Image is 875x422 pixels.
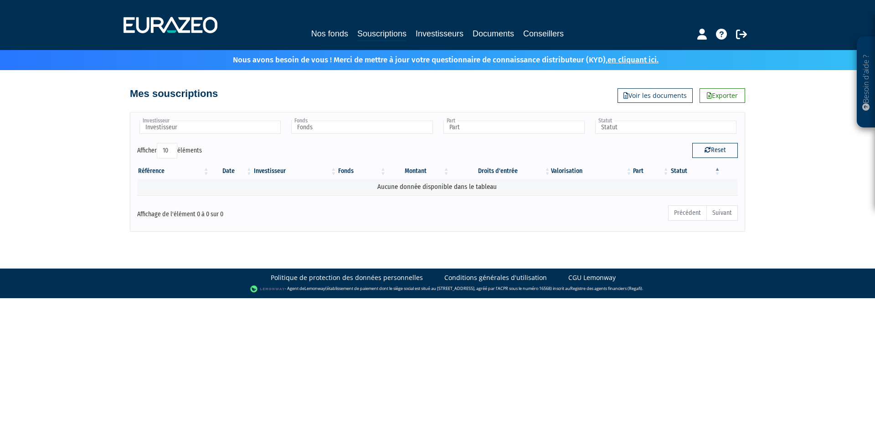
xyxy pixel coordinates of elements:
[9,285,866,294] div: - Agent de (établissement de paiement dont le siège social est situé au [STREET_ADDRESS], agréé p...
[271,273,423,282] a: Politique de protection des données personnelles
[137,163,210,179] th: Référence : activer pour trier la colonne par ordre croissant
[861,41,871,123] p: Besoin d'aide ?
[130,88,218,99] h4: Mes souscriptions
[444,273,547,282] a: Conditions générales d'utilisation
[473,27,514,40] a: Documents
[157,143,177,158] select: Afficheréléments
[633,163,670,179] th: Part: activer pour trier la colonne par ordre croissant
[618,88,693,103] a: Voir les documents
[700,88,745,103] a: Exporter
[206,52,659,66] p: Nous avons besoin de vous ! Merci de mettre à jour votre questionnaire de connaissance distribute...
[692,143,738,158] button: Reset
[124,17,217,33] img: 1732889491-logotype_eurazeo_blanc_rvb.png
[304,285,325,291] a: Lemonway
[357,27,407,41] a: Souscriptions
[551,163,633,179] th: Valorisation: activer pour trier la colonne par ordre croissant
[607,55,659,65] a: en cliquant ici.
[387,163,450,179] th: Montant: activer pour trier la colonne par ordre croissant
[337,163,387,179] th: Fonds: activer pour trier la colonne par ordre croissant
[523,27,564,40] a: Conseillers
[137,179,738,195] td: Aucune donnée disponible dans le tableau
[311,27,348,40] a: Nos fonds
[570,285,642,291] a: Registre des agents financiers (Regafi)
[568,273,616,282] a: CGU Lemonway
[137,204,380,219] div: Affichage de l'élément 0 à 0 sur 0
[416,27,463,40] a: Investisseurs
[253,163,338,179] th: Investisseur: activer pour trier la colonne par ordre croissant
[137,143,202,158] label: Afficher éléments
[250,285,285,294] img: logo-lemonway.png
[450,163,551,179] th: Droits d'entrée: activer pour trier la colonne par ordre croissant
[210,163,253,179] th: Date: activer pour trier la colonne par ordre croissant
[670,163,721,179] th: Statut : activer pour trier la colonne par ordre d&eacute;croissant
